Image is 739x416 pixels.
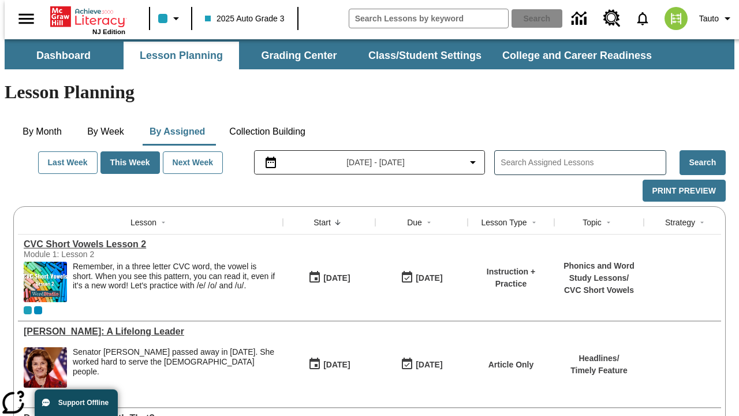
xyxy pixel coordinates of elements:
[665,7,688,30] img: avatar image
[602,216,615,229] button: Sort
[24,250,197,259] div: Module 1: Lesson 2
[58,399,109,407] span: Support Offline
[658,3,695,34] button: Select a new avatar
[130,217,156,228] div: Lesson
[5,81,734,103] h1: Lesson Planning
[570,365,628,377] p: Timely Feature
[407,217,422,228] div: Due
[570,352,628,365] p: Headlines /
[156,216,170,229] button: Sort
[643,180,726,202] button: Print Preview
[50,5,125,28] a: Home
[241,42,357,69] button: Grading Center
[359,42,491,69] button: Class/Student Settings
[24,326,277,337] div: Dianne Feinstein: A Lifelong Leader
[596,3,628,34] a: Resource Center, Will open in new tab
[24,347,67,388] img: Senator Dianne Feinstein of California smiles with the U.S. flag behind her.
[24,326,277,337] a: Dianne Feinstein: A Lifelong Leader, Lessons
[422,216,436,229] button: Sort
[73,347,277,388] div: Senator Dianne Feinstein passed away in September 2023. She worked hard to serve the American peo...
[346,157,405,169] span: [DATE] - [DATE]
[154,8,188,29] button: Class color is light blue. Change class color
[583,217,602,228] div: Topic
[565,3,596,35] a: Data Center
[680,150,726,175] button: Search
[304,267,354,289] button: 09/02/25: First time the lesson was available
[695,216,709,229] button: Sort
[34,306,42,314] div: OL 2025 Auto Grade 4
[5,39,734,69] div: SubNavbar
[77,118,135,146] button: By Week
[481,217,527,228] div: Lesson Type
[466,155,480,169] svg: Collapse Date Range Filter
[493,42,661,69] button: College and Career Readiness
[488,359,534,371] p: Article Only
[24,239,277,250] a: CVC Short Vowels Lesson 2, Lessons
[73,262,277,302] div: Remember, in a three letter CVC word, the vowel is short. When you see this pattern, you can read...
[205,13,285,25] span: 2025 Auto Grade 3
[24,262,67,302] img: CVC Short Vowels Lesson 2.
[140,118,214,146] button: By Assigned
[50,4,125,35] div: Home
[628,3,658,34] a: Notifications
[699,13,719,25] span: Tauto
[560,260,638,284] p: Phonics and Word Study Lessons /
[304,354,354,376] button: 09/02/25: First time the lesson was available
[695,8,739,29] button: Profile/Settings
[38,151,98,174] button: Last Week
[9,2,43,36] button: Open side menu
[313,217,331,228] div: Start
[416,358,442,372] div: [DATE]
[473,266,548,290] p: Instruction + Practice
[13,118,71,146] button: By Month
[5,42,662,69] div: SubNavbar
[220,118,315,146] button: Collection Building
[259,155,480,169] button: Select the date range menu item
[560,284,638,296] p: CVC Short Vowels
[24,306,32,314] div: Current Class
[349,9,508,28] input: search field
[24,239,277,250] div: CVC Short Vowels Lesson 2
[397,354,446,376] button: 09/02/25: Last day the lesson can be accessed
[323,271,350,285] div: [DATE]
[416,271,442,285] div: [DATE]
[163,151,223,174] button: Next Week
[124,42,239,69] button: Lesson Planning
[73,262,277,291] p: Remember, in a three letter CVC word, the vowel is short. When you see this pattern, you can read...
[665,217,695,228] div: Strategy
[6,42,121,69] button: Dashboard
[501,154,665,171] input: Search Assigned Lessons
[100,151,160,174] button: This Week
[397,267,446,289] button: 09/02/25: Last day the lesson can be accessed
[35,389,118,416] button: Support Offline
[73,347,277,376] div: Senator [PERSON_NAME] passed away in [DATE]. She worked hard to serve the [DEMOGRAPHIC_DATA] people.
[527,216,541,229] button: Sort
[323,358,350,372] div: [DATE]
[92,28,125,35] span: NJ Edition
[331,216,345,229] button: Sort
